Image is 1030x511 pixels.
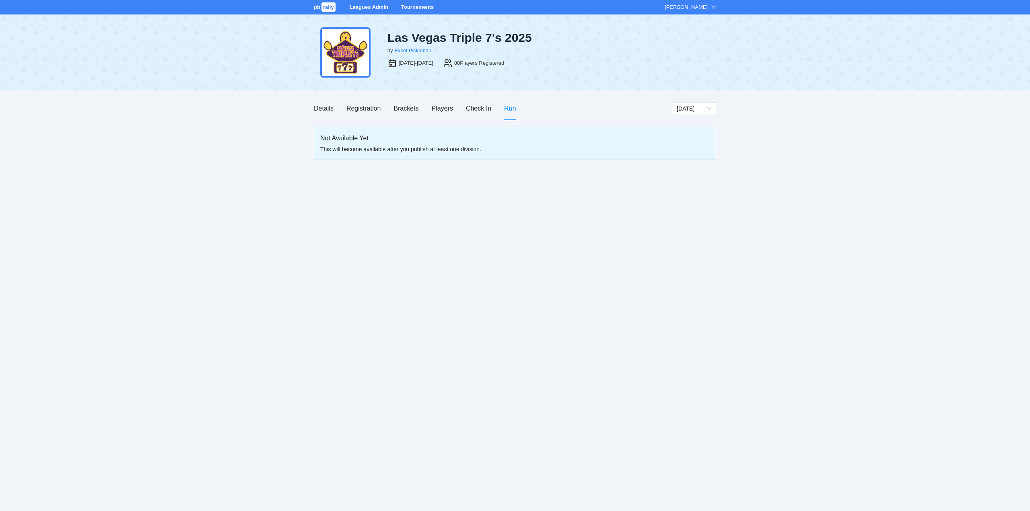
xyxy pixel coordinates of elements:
div: Details [314,103,334,113]
span: rally [321,2,336,12]
div: [PERSON_NAME] [665,3,708,11]
div: Registration [346,103,381,113]
div: Las Vegas Triple 7's 2025 [387,31,576,45]
div: This will become available after you publish at least one division. [320,145,710,154]
div: Players [432,103,453,113]
div: Not Available Yet [320,133,710,143]
a: Leagues Admin [350,4,388,10]
div: by [387,47,393,55]
span: down [711,4,716,10]
a: Tournaments [401,4,434,10]
span: pb [314,4,320,10]
div: [DATE]-[DATE] [399,59,433,67]
div: Brackets [393,103,418,113]
div: Check In [466,103,491,113]
img: tiple-sevens-24.png [320,27,371,78]
div: 80 Players Registered [454,59,504,67]
a: pbrally [314,4,337,10]
a: Excel Pickleball [394,47,431,53]
span: Friday [677,103,711,115]
div: Run [504,103,516,113]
